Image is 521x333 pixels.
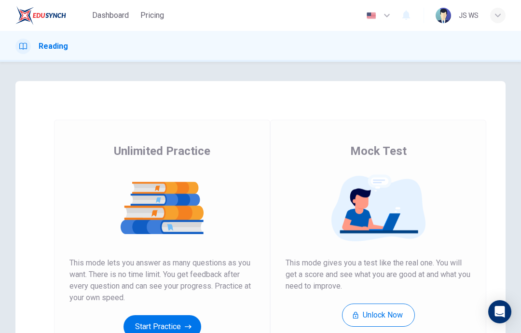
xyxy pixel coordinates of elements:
[88,7,133,24] button: Dashboard
[350,143,407,159] span: Mock Test
[436,8,451,23] img: Profile picture
[15,6,88,25] a: EduSynch logo
[92,10,129,21] span: Dashboard
[365,12,377,19] img: en
[488,300,511,323] div: Open Intercom Messenger
[137,7,168,24] button: Pricing
[114,143,210,159] span: Unlimited Practice
[342,304,415,327] button: Unlock Now
[15,6,66,25] img: EduSynch logo
[39,41,68,52] h1: Reading
[69,257,255,304] span: This mode lets you answer as many questions as you want. There is no time limit. You get feedback...
[459,10,479,21] div: ๋JS WS
[140,10,164,21] span: Pricing
[286,257,471,292] span: This mode gives you a test like the real one. You will get a score and see what you are good at a...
